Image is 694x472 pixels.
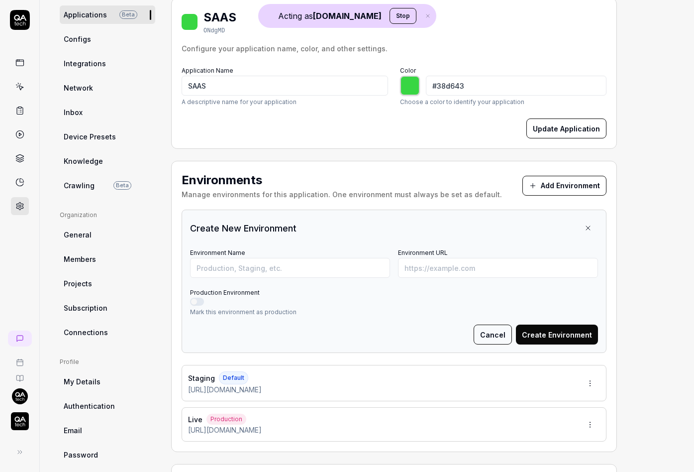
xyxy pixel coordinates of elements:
label: Production Environment [190,289,260,296]
a: Integrations [60,54,155,73]
img: QA Tech Logo [11,412,29,430]
a: Knowledge [60,152,155,170]
span: General [64,230,92,240]
a: Email [60,421,155,440]
button: Create Environment [516,325,598,345]
a: Password [60,446,155,464]
button: Update Application [526,118,606,138]
span: Network [64,83,93,93]
p: A descriptive name for your application [182,98,388,107]
p: Choose a color to identify your application [400,98,606,107]
a: Inbox [60,103,155,121]
label: Color [400,67,416,74]
span: Subscription [64,303,107,313]
span: Password [64,450,98,460]
input: My Application [182,76,388,96]
a: Documentation [4,366,35,382]
div: ONdgMD [203,26,236,35]
a: CrawlingBeta [60,176,155,195]
span: [URL][DOMAIN_NAME] [188,384,262,395]
a: Configs [60,30,155,48]
h2: SAAS [203,8,236,26]
a: Projects [60,274,155,293]
a: My Details [60,372,155,391]
a: New conversation [8,331,32,347]
span: Default [219,371,248,384]
h3: Create New Environment [190,222,297,235]
span: Email [64,425,82,436]
label: Application Name [182,67,233,74]
a: Members [60,250,155,268]
span: My Details [64,376,100,387]
button: QA Tech Logo [4,404,35,432]
span: Live [188,414,202,425]
span: Applications [64,9,107,20]
a: Connections [60,323,155,342]
img: 7ccf6c19-61ad-4a6c-8811-018b02a1b829.jpg [12,388,28,404]
span: Authentication [64,401,115,411]
span: Production [206,414,246,425]
a: Book a call with us [4,351,35,366]
span: Knowledge [64,156,103,166]
span: Beta [119,10,137,19]
div: Manage environments for this application. One environment must always be set as default. [182,189,502,200]
div: Profile [60,357,155,366]
div: Organization [60,211,155,220]
span: Connections [64,327,108,338]
input: https://example.com [398,258,598,278]
button: Cancel [474,325,512,345]
span: Projects [64,278,92,289]
a: Network [60,79,155,97]
span: Device Presets [64,131,116,142]
h2: Environments [182,171,502,189]
label: Environment Name [190,249,245,256]
span: Crawling [64,180,95,191]
input: Production, Staging, etc. [190,258,390,278]
span: Configs [64,34,91,44]
span: Inbox [64,107,83,118]
a: General [60,226,155,244]
span: Beta [113,181,131,190]
span: [URL][DOMAIN_NAME] [188,425,262,435]
span: Staging [188,373,215,383]
button: Add Environment [522,176,606,196]
span: Integrations [64,58,106,69]
a: Authentication [60,397,155,415]
span: Members [64,254,96,264]
label: Environment URL [398,249,448,256]
a: Device Presets [60,127,155,146]
button: Stop [390,8,416,24]
a: ApplicationsBeta [60,5,155,24]
input: #3B82F6 [426,76,606,96]
a: Subscription [60,299,155,317]
p: Mark this environment as production [190,308,598,317]
div: Configure your application name, color, and other settings. [182,43,606,54]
